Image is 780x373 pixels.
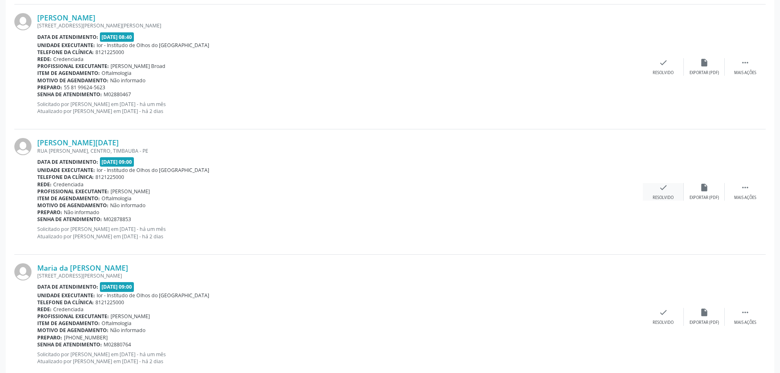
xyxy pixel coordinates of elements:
a: [PERSON_NAME][DATE] [37,138,119,147]
div: RUA [PERSON_NAME], CENTRO, TIMBAUBA - PE [37,147,643,154]
b: Senha de atendimento: [37,341,102,348]
span: M02880764 [104,341,131,348]
b: Unidade executante: [37,42,95,49]
span: Não informado [110,77,145,84]
p: Solicitado por [PERSON_NAME] em [DATE] - há um mês Atualizado por [PERSON_NAME] em [DATE] - há 2 ... [37,101,643,115]
b: Telefone da clínica: [37,174,94,181]
span: Oftalmologia [102,195,131,202]
img: img [14,13,32,30]
div: Resolvido [653,70,674,76]
b: Preparo: [37,84,62,91]
p: Solicitado por [PERSON_NAME] em [DATE] - há um mês Atualizado por [PERSON_NAME] em [DATE] - há 2 ... [37,226,643,240]
span: [DATE] 09:00 [100,157,134,167]
span: Oftalmologia [102,320,131,327]
span: M02880467 [104,91,131,98]
span: [PERSON_NAME] [111,188,150,195]
i:  [741,183,750,192]
span: 8121225000 [95,174,124,181]
b: Rede: [37,306,52,313]
i: insert_drive_file [700,58,709,67]
div: Resolvido [653,195,674,201]
b: Data de atendimento: [37,34,98,41]
div: Mais ações [734,320,756,326]
b: Preparo: [37,334,62,341]
span: [PHONE_NUMBER] [64,334,108,341]
span: Não informado [64,209,99,216]
span: 55 81 99624-5623 [64,84,105,91]
i: insert_drive_file [700,308,709,317]
a: Maria da [PERSON_NAME] [37,263,128,272]
div: Exportar (PDF) [690,70,719,76]
p: Solicitado por [PERSON_NAME] em [DATE] - há um mês Atualizado por [PERSON_NAME] em [DATE] - há 2 ... [37,351,643,365]
span: Não informado [110,202,145,209]
b: Unidade executante: [37,292,95,299]
b: Preparo: [37,209,62,216]
span: Não informado [110,327,145,334]
span: Ior - Institudo de Olhos do [GEOGRAPHIC_DATA] [97,292,209,299]
a: [PERSON_NAME] [37,13,95,22]
span: Credenciada [53,56,84,63]
span: Ior - Institudo de Olhos do [GEOGRAPHIC_DATA] [97,42,209,49]
span: 8121225000 [95,299,124,306]
span: Credenciada [53,181,84,188]
span: Oftalmologia [102,70,131,77]
b: Item de agendamento: [37,195,100,202]
span: Ior - Institudo de Olhos do [GEOGRAPHIC_DATA] [97,167,209,174]
span: M02878853 [104,216,131,223]
b: Profissional executante: [37,188,109,195]
b: Data de atendimento: [37,158,98,165]
span: Credenciada [53,306,84,313]
i: check [659,58,668,67]
b: Motivo de agendamento: [37,327,109,334]
div: [STREET_ADDRESS][PERSON_NAME] [37,272,643,279]
div: Exportar (PDF) [690,195,719,201]
b: Motivo de agendamento: [37,202,109,209]
span: 8121225000 [95,49,124,56]
b: Item de agendamento: [37,320,100,327]
span: [DATE] 08:40 [100,32,134,42]
div: Mais ações [734,195,756,201]
b: Unidade executante: [37,167,95,174]
i: check [659,308,668,317]
b: Data de atendimento: [37,283,98,290]
img: img [14,263,32,280]
b: Profissional executante: [37,63,109,70]
img: img [14,138,32,155]
span: [DATE] 09:00 [100,282,134,292]
b: Telefone da clínica: [37,49,94,56]
i:  [741,308,750,317]
b: Profissional executante: [37,313,109,320]
b: Telefone da clínica: [37,299,94,306]
b: Motivo de agendamento: [37,77,109,84]
span: [PERSON_NAME] [111,313,150,320]
b: Rede: [37,181,52,188]
div: Resolvido [653,320,674,326]
div: Exportar (PDF) [690,320,719,326]
i: insert_drive_file [700,183,709,192]
i: check [659,183,668,192]
div: [STREET_ADDRESS][PERSON_NAME][PERSON_NAME] [37,22,643,29]
div: Mais ações [734,70,756,76]
b: Senha de atendimento: [37,91,102,98]
b: Rede: [37,56,52,63]
i:  [741,58,750,67]
span: [PERSON_NAME] Broad [111,63,165,70]
b: Senha de atendimento: [37,216,102,223]
b: Item de agendamento: [37,70,100,77]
